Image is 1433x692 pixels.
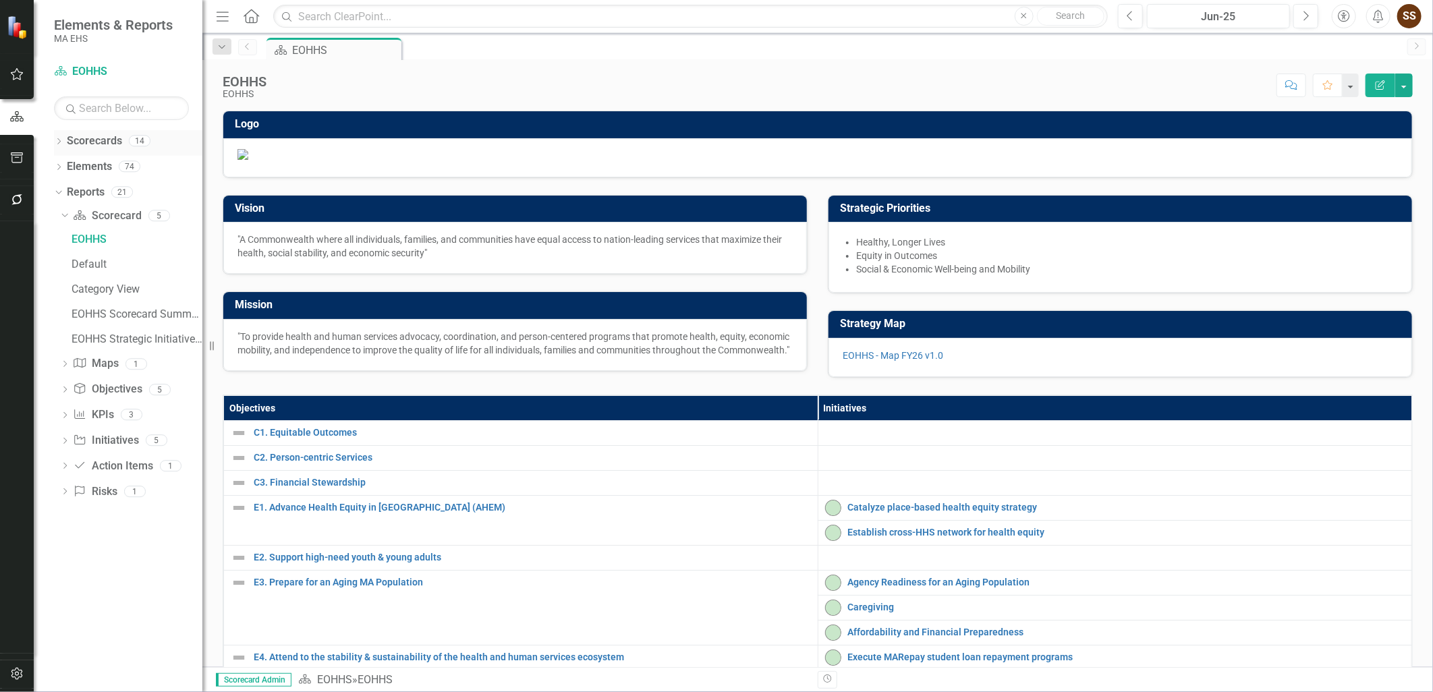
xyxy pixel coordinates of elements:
[825,650,841,666] img: On-track
[1147,4,1290,28] button: Jun-25
[1037,7,1104,26] button: Search
[848,627,1405,637] a: Affordability and Financial Preparedness
[235,299,800,311] h3: Mission
[254,552,811,563] a: E2. Support high-need youth & young adults
[54,17,173,33] span: Elements & Reports
[72,233,202,246] div: EOHHS
[146,435,167,446] div: 5
[67,134,122,149] a: Scorecards
[73,382,142,397] a: Objectives
[317,673,352,686] a: EOHHS
[818,645,1412,670] td: Double-Click to Edit Right Click for Context Menu
[848,652,1405,662] a: Execute MARepay student loan repayment programs
[224,420,818,445] td: Double-Click to Edit Right Click for Context Menu
[825,500,841,516] img: On-track
[856,262,1398,276] li: Social & Economic Well-being and Mobility
[149,384,171,395] div: 5
[843,350,943,361] a: EOHHS - Map FY26 v1.0
[160,460,181,471] div: 1
[848,527,1405,538] a: Establish cross-HHS network for health equity
[231,500,247,516] img: Not Defined
[254,577,811,587] a: E3. Prepare for an Aging MA Population
[73,484,117,500] a: Risks
[1397,4,1422,28] button: SS
[124,486,146,497] div: 1
[67,185,105,200] a: Reports
[231,475,247,491] img: Not Defined
[231,550,247,566] img: Not Defined
[72,258,202,270] div: Default
[54,33,173,44] small: MA EHS
[73,433,138,449] a: Initiatives
[54,64,189,80] a: EOHHS
[254,652,811,662] a: E4. Attend to the stability & sustainability of the health and human services ecosystem
[119,161,140,173] div: 74
[254,478,811,488] a: C3. Financial Stewardship
[231,575,247,591] img: Not Defined
[848,602,1405,612] a: Caregiving
[231,650,247,666] img: Not Defined
[223,74,266,89] div: EOHHS
[358,673,393,686] div: EOHHS
[111,186,133,198] div: 21
[231,425,247,441] img: Not Defined
[856,235,1398,249] li: Healthy, Longer Lives
[224,445,818,470] td: Double-Click to Edit Right Click for Context Menu
[129,136,150,147] div: 14
[818,520,1412,545] td: Double-Click to Edit Right Click for Context Menu
[825,525,841,541] img: On-track
[848,577,1405,587] a: Agency Readiness for an Aging Population
[237,330,793,357] p: "To provide health and human services advocacy, coordination, and person-centered programs that p...
[73,459,152,474] a: Action Items
[224,495,818,545] td: Double-Click to Edit Right Click for Context Menu
[840,318,1405,330] h3: Strategy Map
[7,16,30,39] img: ClearPoint Strategy
[67,159,112,175] a: Elements
[1056,10,1085,21] span: Search
[68,228,202,250] a: EOHHS
[72,333,202,345] div: EOHHS Strategic Initiatives Q4 Briefing Booklet
[273,5,1108,28] input: Search ClearPoint...
[825,600,841,616] img: On-track
[121,409,142,421] div: 3
[254,453,811,463] a: C2. Person-centric Services
[68,253,202,275] a: Default
[825,625,841,641] img: On-track
[148,210,170,221] div: 5
[840,202,1405,214] h3: Strategic Priorities
[818,620,1412,645] td: Double-Click to Edit Right Click for Context Menu
[224,545,818,570] td: Double-Click to Edit Right Click for Context Menu
[216,673,291,687] span: Scorecard Admin
[223,89,266,99] div: EOHHS
[848,502,1405,513] a: Catalyze place-based health equity strategy
[818,495,1412,520] td: Double-Click to Edit Right Click for Context Menu
[54,96,189,120] input: Search Below...
[237,233,793,260] p: "A Commonwealth where all individuals, families, and communities have equal access to nation-lead...
[68,278,202,299] a: Category View
[856,249,1398,262] li: Equity in Outcomes
[73,208,141,224] a: Scorecard
[72,308,202,320] div: EOHHS Scorecard Summary
[73,356,118,372] a: Maps
[224,570,818,645] td: Double-Click to Edit Right Click for Context Menu
[292,42,398,59] div: EOHHS
[825,575,841,591] img: On-track
[73,407,113,423] a: KPIs
[224,470,818,495] td: Double-Click to Edit Right Click for Context Menu
[235,118,1405,130] h3: Logo
[231,450,247,466] img: Not Defined
[125,358,147,370] div: 1
[68,303,202,324] a: EOHHS Scorecard Summary
[72,283,202,295] div: Category View
[68,328,202,349] a: EOHHS Strategic Initiatives Q4 Briefing Booklet
[298,672,808,688] div: »
[254,428,811,438] a: C1. Equitable Outcomes
[818,595,1412,620] td: Double-Click to Edit Right Click for Context Menu
[237,149,1398,160] img: Document.png
[254,502,811,513] a: E1. Advance Health Equity in [GEOGRAPHIC_DATA] (AHEM)
[818,570,1412,595] td: Double-Click to Edit Right Click for Context Menu
[235,202,800,214] h3: Vision
[1152,9,1285,25] div: Jun-25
